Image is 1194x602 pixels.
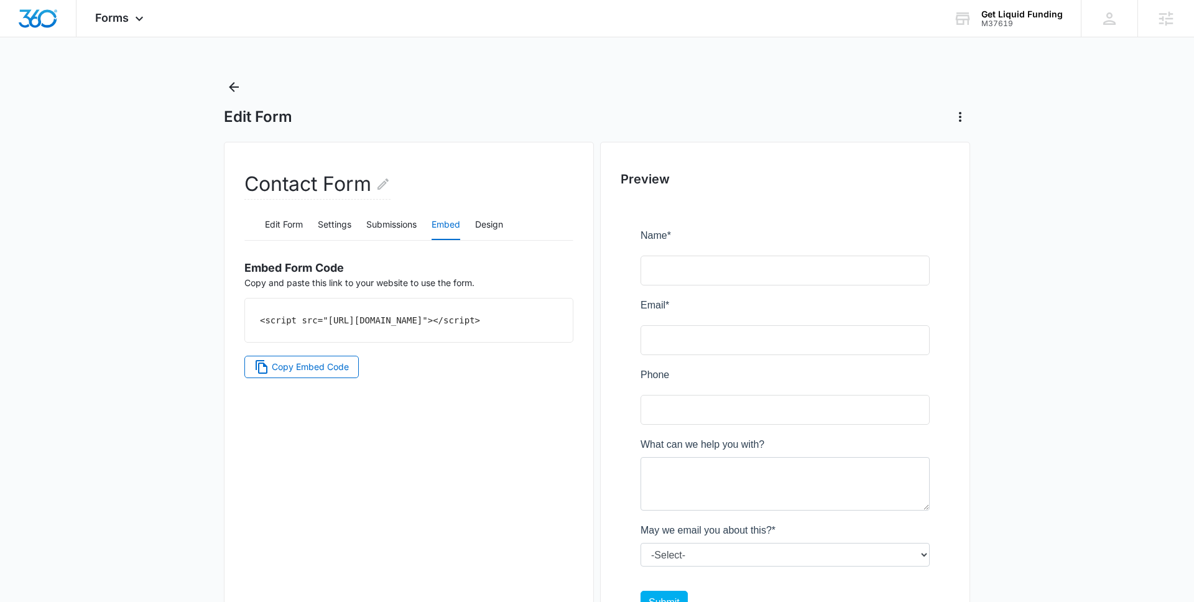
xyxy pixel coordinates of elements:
h2: Preview [621,170,950,188]
h1: Edit Form [224,108,292,126]
span: Submit [8,369,39,379]
button: Back [224,77,244,97]
button: Actions [950,107,970,127]
span: Embed Form Code [244,261,344,274]
div: account name [981,9,1063,19]
p: Copy and paste this link to your website to use the form. [244,251,573,289]
div: account id [981,19,1063,28]
button: Design [475,210,503,240]
button: Submissions [366,210,417,240]
span: Copy Embed Code [272,360,349,374]
button: Embed [432,210,460,240]
h2: Contact Form [244,169,391,200]
button: Edit Form Name [376,169,391,199]
button: Copy Embed Code [244,356,359,378]
code: <script src="[URL][DOMAIN_NAME]"></script> [260,315,480,325]
span: Forms [95,11,129,24]
button: Edit Form [265,210,303,240]
button: Settings [318,210,351,240]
